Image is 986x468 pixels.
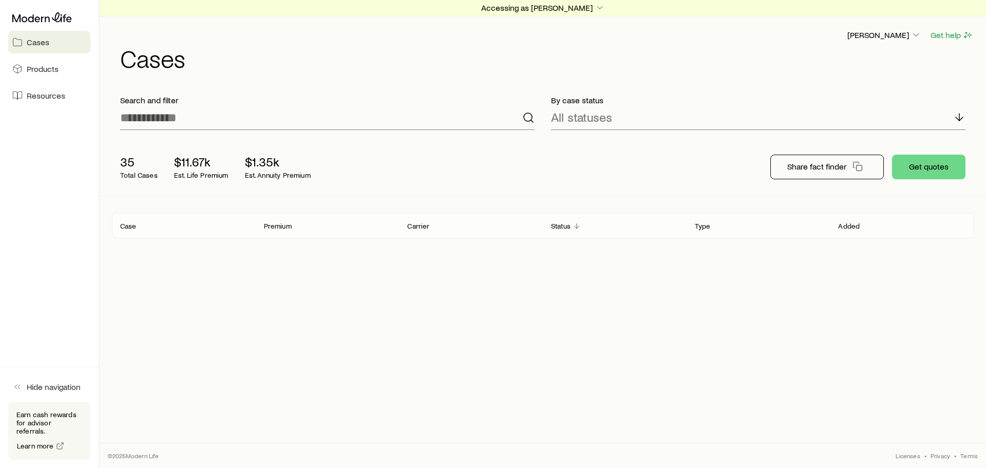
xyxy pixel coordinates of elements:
[27,64,59,74] span: Products
[27,382,81,392] span: Hide navigation
[551,95,965,105] p: By case status
[8,31,90,53] a: Cases
[8,84,90,107] a: Resources
[264,222,292,230] p: Premium
[108,452,159,460] p: © 2025 Modern Life
[120,171,158,179] p: Total Cases
[892,155,965,179] button: Get quotes
[245,155,311,169] p: $1.35k
[407,222,429,230] p: Carrier
[960,452,978,460] a: Terms
[174,155,229,169] p: $11.67k
[27,90,65,101] span: Resources
[174,171,229,179] p: Est. Life Premium
[896,452,920,460] a: Licenses
[931,452,950,460] a: Privacy
[924,452,926,460] span: •
[930,29,974,41] button: Get help
[16,410,82,435] p: Earn cash rewards for advisor referrals.
[481,3,605,13] p: Accessing as [PERSON_NAME]
[787,161,846,172] p: Share fact finder
[847,30,921,40] p: [PERSON_NAME]
[695,222,711,230] p: Type
[112,213,974,238] div: Client cases
[120,222,137,230] p: Case
[8,402,90,460] div: Earn cash rewards for advisor referrals.Learn more
[120,95,535,105] p: Search and filter
[954,452,956,460] span: •
[17,442,54,450] span: Learn more
[27,37,49,47] span: Cases
[8,58,90,80] a: Products
[245,171,311,179] p: Est. Annuity Premium
[551,222,571,230] p: Status
[120,46,974,70] h1: Cases
[838,222,860,230] p: Added
[120,155,158,169] p: 35
[551,110,612,124] p: All statuses
[847,29,922,42] button: [PERSON_NAME]
[770,155,884,179] button: Share fact finder
[8,376,90,398] button: Hide navigation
